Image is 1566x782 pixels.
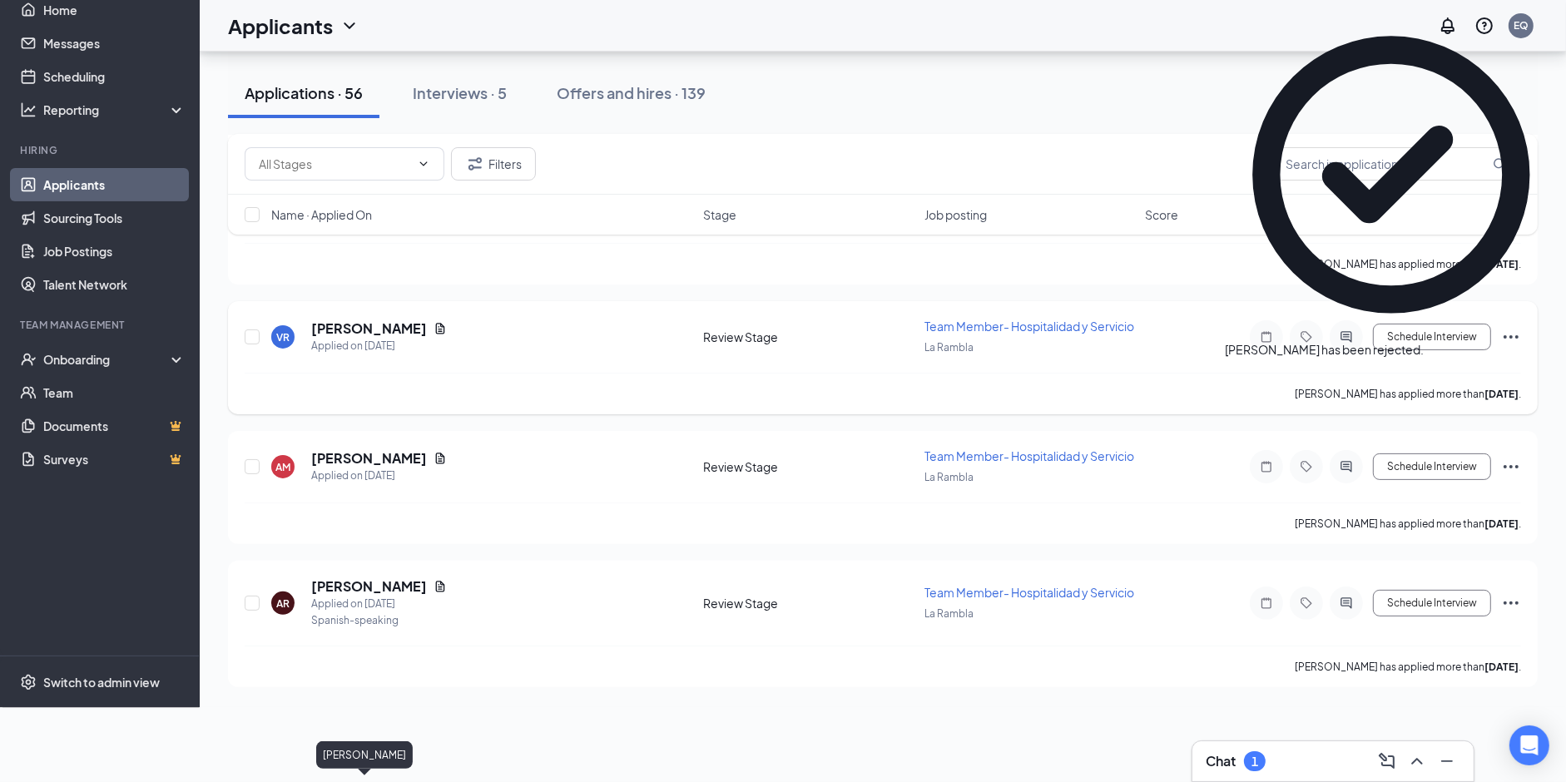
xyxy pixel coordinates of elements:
[245,82,363,103] div: Applications · 56
[311,577,427,596] h5: [PERSON_NAME]
[275,460,290,474] div: AM
[1336,460,1356,473] svg: ActiveChat
[43,376,186,409] a: Team
[1256,596,1276,610] svg: Note
[1501,593,1521,613] svg: Ellipses
[1336,596,1356,610] svg: ActiveChat
[1296,596,1316,610] svg: Tag
[43,101,186,118] div: Reporting
[1484,661,1519,673] b: [DATE]
[311,319,427,338] h5: [PERSON_NAME]
[316,741,413,769] div: [PERSON_NAME]
[1373,590,1491,616] button: Schedule Interview
[924,585,1134,600] span: Team Member- Hospitalidad y Servicio
[434,452,447,465] svg: Document
[20,351,37,368] svg: UserCheck
[1251,755,1258,769] div: 1
[43,27,186,60] a: Messages
[417,157,430,171] svg: ChevronDown
[1404,748,1430,775] button: ChevronUp
[43,201,186,235] a: Sourcing Tools
[434,580,447,593] svg: Document
[43,168,186,201] a: Applicants
[43,235,186,268] a: Job Postings
[1437,751,1457,771] svg: Minimize
[703,595,914,611] div: Review Stage
[1225,8,1558,341] svg: CheckmarkCircle
[1295,517,1521,531] p: [PERSON_NAME] has applied more than .
[924,471,974,483] span: La Rambla
[703,206,736,223] span: Stage
[20,674,37,690] svg: Settings
[1206,752,1236,770] h3: Chat
[1145,206,1178,223] span: Score
[311,612,447,629] div: Spanish-speaking
[339,16,359,36] svg: ChevronDown
[43,409,186,443] a: DocumentsCrown
[1407,751,1427,771] svg: ChevronUp
[311,449,427,468] h5: [PERSON_NAME]
[228,12,333,40] h1: Applicants
[20,318,182,332] div: Team Management
[43,351,171,368] div: Onboarding
[1509,725,1549,765] div: Open Intercom Messenger
[43,674,160,690] div: Switch to admin view
[311,596,447,612] div: Applied on [DATE]
[311,338,447,354] div: Applied on [DATE]
[1484,388,1519,400] b: [DATE]
[924,341,974,354] span: La Rambla
[703,458,914,475] div: Review Stage
[451,147,536,181] button: Filter Filters
[271,206,372,223] span: Name · Applied On
[43,443,186,476] a: SurveysCrown
[1373,453,1491,480] button: Schedule Interview
[1295,387,1521,401] p: [PERSON_NAME] has applied more than .
[1225,341,1424,359] div: [PERSON_NAME] has been rejected.
[1484,517,1519,530] b: [DATE]
[465,154,485,174] svg: Filter
[1501,457,1521,477] svg: Ellipses
[1374,748,1400,775] button: ComposeMessage
[413,82,507,103] div: Interviews · 5
[276,596,290,611] div: AR
[434,322,447,335] svg: Document
[20,143,182,157] div: Hiring
[924,319,1134,334] span: Team Member- Hospitalidad y Servicio
[276,330,290,344] div: VR
[924,448,1134,463] span: Team Member- Hospitalidad y Servicio
[259,155,410,173] input: All Stages
[1434,748,1460,775] button: Minimize
[43,60,186,93] a: Scheduling
[20,101,37,118] svg: Analysis
[311,468,447,484] div: Applied on [DATE]
[1377,751,1397,771] svg: ComposeMessage
[1295,660,1521,674] p: [PERSON_NAME] has applied more than .
[557,82,706,103] div: Offers and hires · 139
[924,206,987,223] span: Job posting
[1296,460,1316,473] svg: Tag
[703,329,914,345] div: Review Stage
[43,268,186,301] a: Talent Network
[1256,460,1276,473] svg: Note
[924,607,974,620] span: La Rambla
